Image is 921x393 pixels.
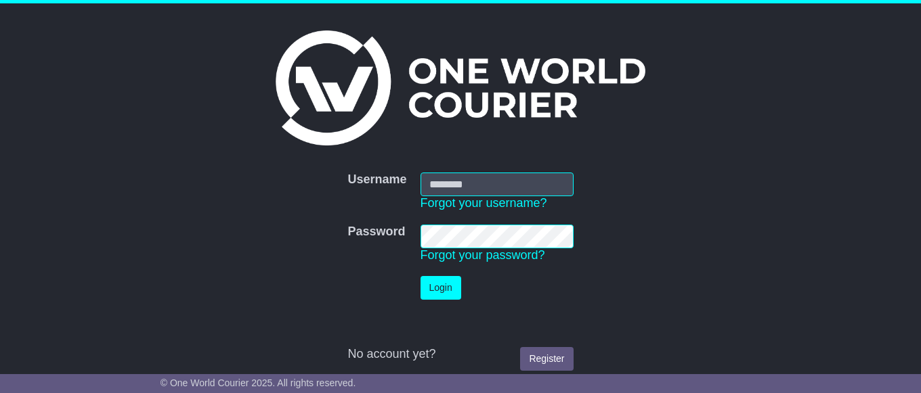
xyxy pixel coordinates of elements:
[421,276,461,300] button: Login
[347,347,573,362] div: No account yet?
[347,172,406,187] label: Username
[160,377,356,388] span: © One World Courier 2025. All rights reserved.
[520,347,573,371] a: Register
[421,248,545,262] a: Forgot your password?
[276,30,645,145] img: One World
[347,225,405,239] label: Password
[421,196,547,210] a: Forgot your username?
